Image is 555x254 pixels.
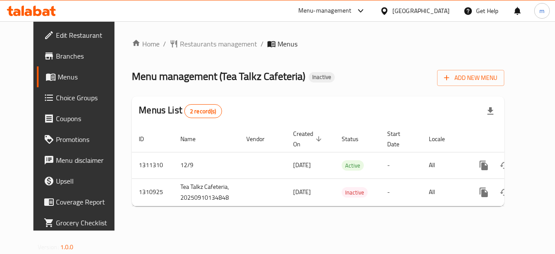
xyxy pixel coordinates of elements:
[132,39,504,49] nav: breadcrumb
[56,134,119,145] span: Promotions
[56,113,119,124] span: Coupons
[180,39,257,49] span: Restaurants management
[132,39,160,49] a: Home
[37,25,126,46] a: Edit Restaurant
[422,152,467,178] td: All
[37,171,126,191] a: Upsell
[309,72,335,82] div: Inactive
[392,6,450,16] div: [GEOGRAPHIC_DATA]
[56,51,119,61] span: Branches
[539,6,545,16] span: m
[173,178,239,206] td: Tea Talkz Cafeteria, 20250910134848
[342,161,364,171] span: Active
[37,87,126,108] a: Choice Groups
[37,150,126,171] a: Menu disclaimer
[163,39,166,49] li: /
[56,218,119,228] span: Grocery Checklist
[277,39,297,49] span: Menus
[56,30,119,40] span: Edit Restaurant
[298,6,352,16] div: Menu-management
[56,92,119,103] span: Choice Groups
[380,152,422,178] td: -
[293,129,324,149] span: Created On
[246,134,276,144] span: Vendor
[58,72,119,82] span: Menus
[56,197,119,207] span: Coverage Report
[429,134,456,144] span: Locale
[173,152,239,178] td: 12/9
[37,66,126,87] a: Menus
[170,39,257,49] a: Restaurants management
[37,46,126,66] a: Branches
[38,241,59,253] span: Version:
[342,160,364,171] div: Active
[422,178,467,206] td: All
[380,178,422,206] td: -
[494,155,515,176] button: Change Status
[56,155,119,165] span: Menu disclaimer
[293,159,311,171] span: [DATE]
[342,134,370,144] span: Status
[37,212,126,233] a: Grocery Checklist
[480,101,501,122] div: Export file
[342,188,368,198] span: Inactive
[309,73,335,81] span: Inactive
[132,66,305,86] span: Menu management ( Tea Talkz Cafeteria )
[37,129,126,150] a: Promotions
[437,70,504,86] button: Add New Menu
[132,178,173,206] td: 1310925
[387,129,411,149] span: Start Date
[139,134,155,144] span: ID
[180,134,207,144] span: Name
[132,152,173,178] td: 1311310
[293,186,311,198] span: [DATE]
[37,108,126,129] a: Coupons
[184,104,222,118] div: Total records count
[56,176,119,186] span: Upsell
[37,191,126,212] a: Coverage Report
[473,182,494,203] button: more
[139,104,222,118] h2: Menus List
[261,39,264,49] li: /
[473,155,494,176] button: more
[494,182,515,203] button: Change Status
[185,107,222,115] span: 2 record(s)
[60,241,74,253] span: 1.0.0
[444,73,497,83] span: Add New Menu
